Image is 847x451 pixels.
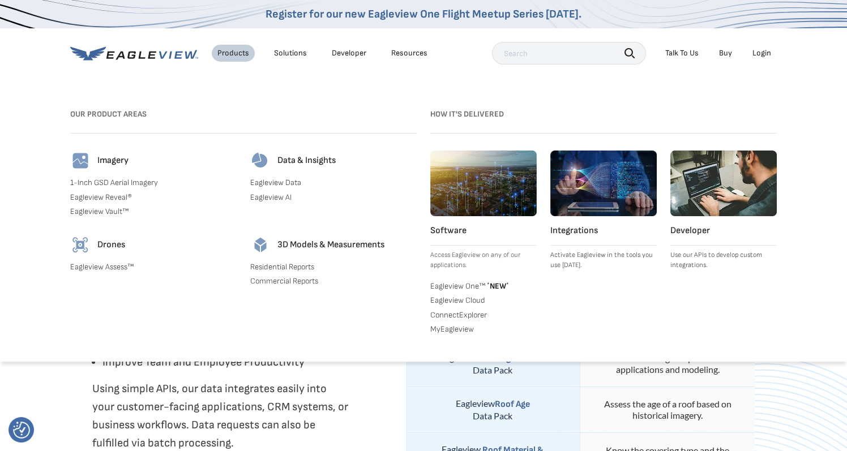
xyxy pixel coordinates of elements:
h3: Our Product Areas [70,105,417,123]
div: Talk To Us [665,48,699,58]
h4: 3D Models & Measurements [277,239,384,251]
a: Building Outlines [479,352,545,363]
button: Consent Preferences [13,422,30,439]
a: Roof Age [495,398,530,409]
td: Eagleview Data Pack [406,387,580,433]
a: Register for our new Eagleview One Flight Meetup Series [DATE]. [266,7,581,21]
a: Integrations Activate Eagleview in the tools you use [DATE]. [550,151,657,270]
a: Eagleview Data [250,178,417,188]
a: Commercial Reports [250,276,417,286]
img: software.webp [430,151,537,216]
a: Eagleview Cloud [430,295,537,306]
span: NEW [485,281,509,291]
a: Eagleview Assess™ [70,262,237,272]
a: Developer Use our APIs to develop custom integrations. [670,151,777,270]
h4: Data & Insights [277,155,336,166]
p: Activate Eagleview in the tools you use [DATE]. [550,250,657,270]
img: imagery-icon.svg [70,151,91,171]
td: Obtain 2D building footprints for GIS applications and modeling. [580,341,755,387]
img: integrations.webp [550,151,657,216]
a: Eagleview Vault™ [70,207,237,217]
a: ConnectExplorer [430,310,537,320]
div: Resources [391,48,427,58]
h4: Software [430,225,537,237]
img: Revisit consent button [13,422,30,439]
a: Developer [332,48,366,58]
img: 3d-models-icon.svg [250,235,271,255]
img: drones-icon.svg [70,235,91,255]
strong: Roof Age [495,399,530,410]
p: Use our APIs to develop custom integrations. [670,250,777,270]
a: 1-Inch GSD Aerial Imagery [70,178,237,188]
td: Eagleview Data Pack [406,341,580,387]
a: Eagleview AI [250,192,417,203]
h4: Imagery [97,155,129,166]
h4: Drones [97,239,125,251]
a: Eagleview Reveal® [70,192,237,203]
a: Eagleview One™ *NEW* [430,280,537,291]
h4: Integrations [550,225,657,237]
a: MyEagleview [430,324,537,334]
div: Products [217,48,249,58]
li: Improve Team and Employee Productivity [102,354,349,371]
h3: How it's Delivered [430,105,777,123]
a: Residential Reports [250,262,417,272]
td: Assess the age of a roof based on historical imagery. [580,387,755,433]
h4: Developer [670,225,777,237]
p: Access Eagleview on any of our applications. [430,250,537,270]
div: Solutions [274,48,307,58]
input: Search [492,42,646,65]
img: data-icon.svg [250,151,271,171]
div: Login [752,48,771,58]
a: Buy [719,48,732,58]
img: developer.webp [670,151,777,216]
